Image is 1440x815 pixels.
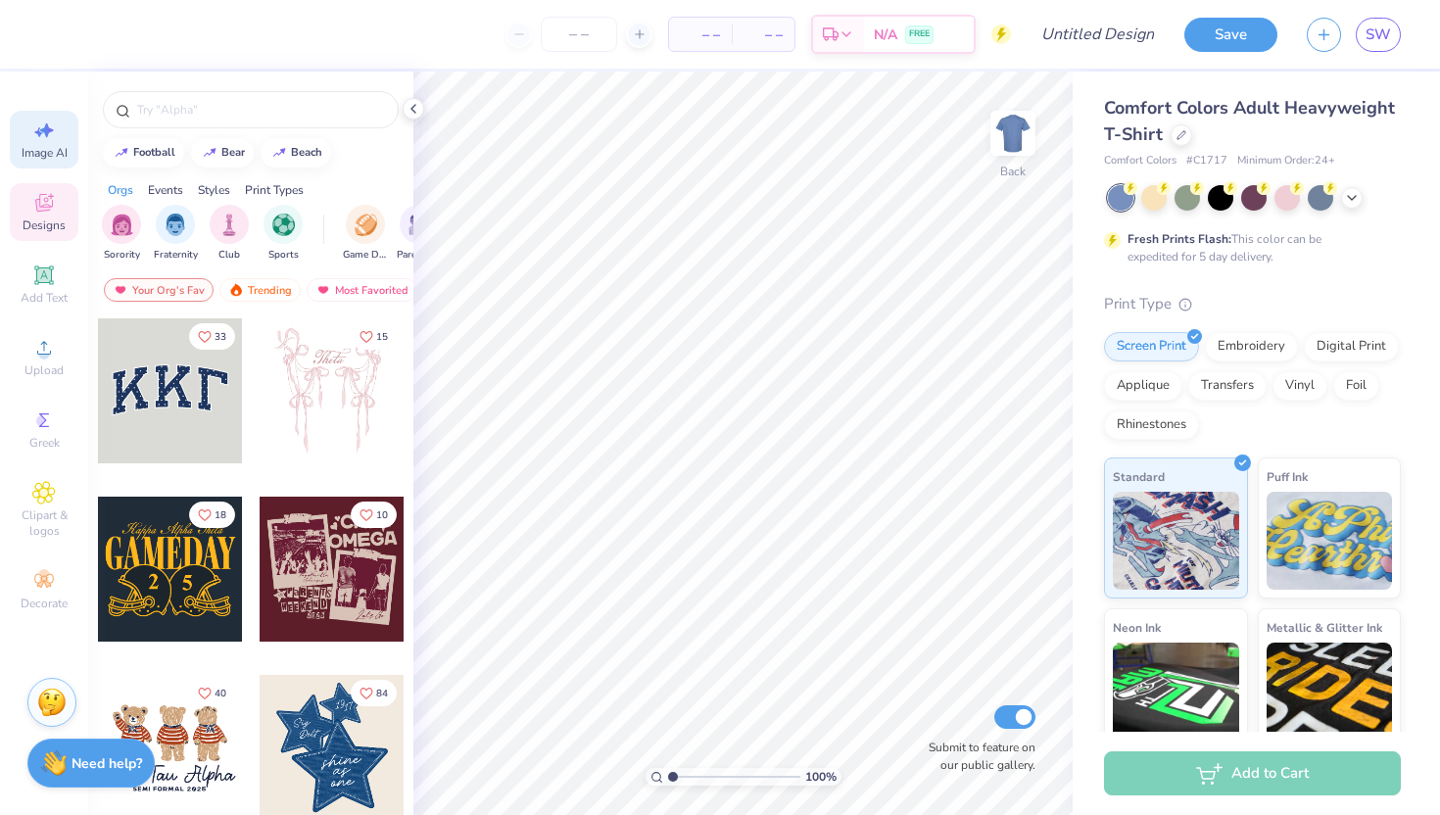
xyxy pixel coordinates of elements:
span: Comfort Colors [1104,153,1176,169]
div: filter for Parent's Weekend [397,205,442,263]
button: Like [189,323,235,350]
span: 33 [215,332,226,342]
div: Transfers [1188,371,1267,401]
span: Upload [24,362,64,378]
button: Like [351,323,397,350]
div: Rhinestones [1104,410,1199,440]
button: filter button [397,205,442,263]
button: beach [261,138,331,168]
span: – – [681,24,720,45]
span: # C1717 [1186,153,1227,169]
div: filter for Fraternity [154,205,198,263]
input: Untitled Design [1026,15,1170,54]
a: SW [1356,18,1401,52]
div: football [133,147,175,158]
img: Back [993,114,1032,153]
button: Save [1184,18,1277,52]
span: Add Text [21,290,68,306]
div: filter for Sorority [102,205,141,263]
span: Greek [29,435,60,451]
img: Sorority Image [111,214,133,236]
button: filter button [210,205,249,263]
div: bear [221,147,245,158]
span: Sports [268,248,299,263]
span: Decorate [21,596,68,611]
label: Submit to feature on our public gallery. [918,739,1035,774]
div: Digital Print [1304,332,1399,361]
div: Screen Print [1104,332,1199,361]
div: Embroidery [1205,332,1298,361]
div: filter for Club [210,205,249,263]
span: Clipart & logos [10,507,78,539]
span: Club [218,248,240,263]
span: 10 [376,510,388,520]
button: bear [191,138,254,168]
span: Metallic & Glitter Ink [1267,617,1382,638]
img: most_fav.gif [113,283,128,297]
button: filter button [102,205,141,263]
span: Standard [1113,466,1165,487]
img: Game Day Image [355,214,377,236]
button: Like [351,502,397,528]
span: Fraternity [154,248,198,263]
img: Puff Ink [1267,492,1393,590]
img: Neon Ink [1113,643,1239,741]
span: – – [744,24,783,45]
button: Like [189,680,235,706]
span: 40 [215,689,226,698]
div: Back [1000,163,1026,180]
div: Events [148,181,183,199]
div: filter for Sports [264,205,303,263]
span: Minimum Order: 24 + [1237,153,1335,169]
span: N/A [874,24,897,45]
div: Your Org's Fav [104,278,214,302]
button: filter button [264,205,303,263]
img: Metallic & Glitter Ink [1267,643,1393,741]
div: Most Favorited [307,278,417,302]
strong: Need help? [72,754,142,773]
img: Club Image [218,214,240,236]
div: Styles [198,181,230,199]
div: Print Types [245,181,304,199]
img: trend_line.gif [202,147,217,159]
div: Trending [219,278,301,302]
div: Orgs [108,181,133,199]
div: Print Type [1104,293,1401,315]
span: SW [1366,24,1391,46]
button: filter button [154,205,198,263]
button: football [103,138,184,168]
img: most_fav.gif [315,283,331,297]
img: Sports Image [272,214,295,236]
img: trend_line.gif [114,147,129,159]
span: Puff Ink [1267,466,1308,487]
div: Applique [1104,371,1182,401]
img: Parent's Weekend Image [408,214,431,236]
div: beach [291,147,322,158]
strong: Fresh Prints Flash: [1128,231,1231,247]
span: FREE [909,27,930,41]
span: 18 [215,510,226,520]
div: This color can be expedited for 5 day delivery. [1128,230,1368,265]
span: Designs [23,217,66,233]
span: Neon Ink [1113,617,1161,638]
button: Like [351,680,397,706]
img: Standard [1113,492,1239,590]
span: Sorority [104,248,140,263]
img: Fraternity Image [165,214,186,236]
button: Like [189,502,235,528]
button: filter button [343,205,388,263]
span: 84 [376,689,388,698]
img: trending.gif [228,283,244,297]
div: Vinyl [1272,371,1327,401]
input: Try "Alpha" [135,100,386,120]
span: 15 [376,332,388,342]
span: Comfort Colors Adult Heavyweight T-Shirt [1104,96,1395,146]
div: Foil [1333,371,1379,401]
span: Game Day [343,248,388,263]
img: trend_line.gif [271,147,287,159]
span: Image AI [22,145,68,161]
div: filter for Game Day [343,205,388,263]
span: Parent's Weekend [397,248,442,263]
span: 100 % [805,768,837,786]
input: – – [541,17,617,52]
